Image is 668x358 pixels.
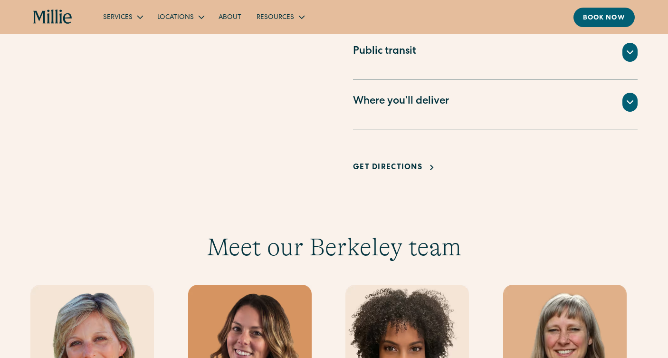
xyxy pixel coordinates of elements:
[353,162,422,174] div: Get Directions
[33,10,73,25] a: home
[353,44,416,60] div: Public transit
[95,9,150,25] div: Services
[211,9,249,25] a: About
[30,232,638,262] h3: Meet our Berkeley team
[157,13,194,23] div: Locations
[103,13,133,23] div: Services
[353,94,449,110] div: Where you’ll deliver
[249,9,311,25] div: Resources
[257,13,294,23] div: Resources
[150,9,211,25] div: Locations
[573,8,635,27] a: Book now
[583,13,625,23] div: Book now
[353,162,438,174] a: Get Directions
